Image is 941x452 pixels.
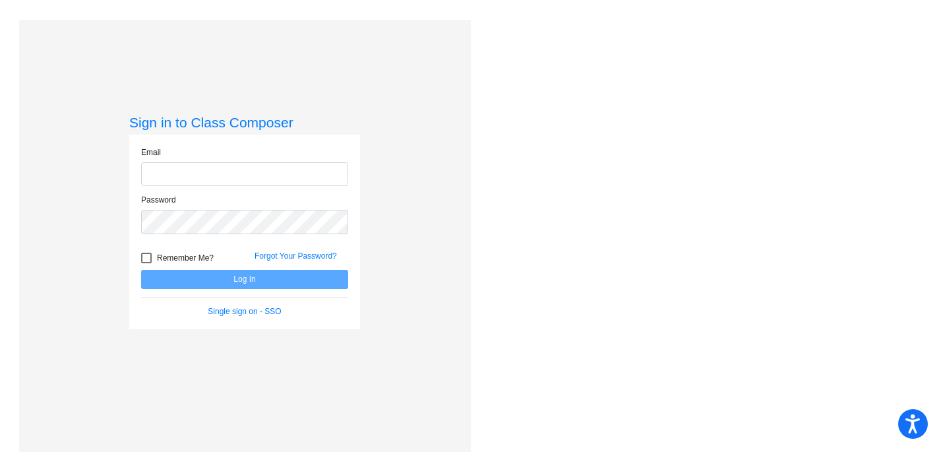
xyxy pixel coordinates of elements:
label: Email [141,146,161,158]
span: Remember Me? [157,250,214,266]
button: Log In [141,270,348,289]
a: Forgot Your Password? [255,251,337,261]
label: Password [141,194,176,206]
h3: Sign in to Class Composer [129,114,360,131]
a: Single sign on - SSO [208,307,281,316]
